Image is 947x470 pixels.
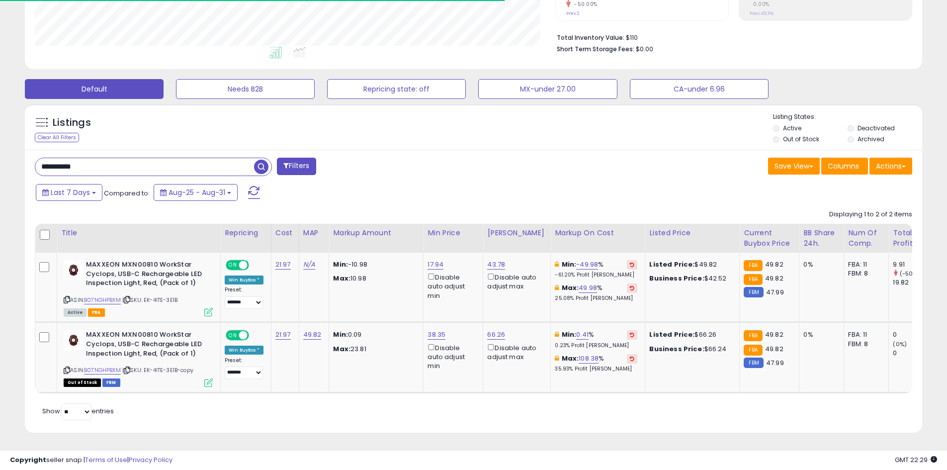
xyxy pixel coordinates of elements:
[555,330,637,349] div: %
[828,161,859,171] span: Columns
[562,354,579,363] b: Max:
[61,228,216,238] div: Title
[225,228,267,238] div: Repricing
[557,31,905,43] li: $110
[576,330,589,340] a: 0.41
[555,283,637,302] div: %
[765,330,783,339] span: 49.82
[333,260,348,269] strong: Min:
[428,330,445,340] a: 38.35
[649,344,704,354] b: Business Price:
[557,45,634,53] b: Short Term Storage Fees:
[64,260,84,280] img: 31KcyWMqpOL._SL40_.jpg
[765,344,783,354] span: 49.82
[649,345,732,354] div: $66.24
[744,260,762,271] small: FBA
[104,188,150,198] span: Compared to:
[487,272,543,291] div: Disable auto adjust max
[64,330,84,350] img: 31KcyWMqpOL._SL40_.jpg
[129,455,172,465] a: Privacy Policy
[858,135,884,143] label: Archived
[765,274,783,283] span: 49.82
[333,274,416,283] p: 10.98
[333,260,416,269] p: -10.98
[803,260,836,269] div: 0%
[744,345,762,356] small: FBA
[333,344,350,354] strong: Max:
[248,261,263,270] span: OFF
[555,342,637,349] p: 0.23% Profit [PERSON_NAME]
[893,330,933,339] div: 0
[895,455,937,465] span: 2025-09-8 22:29 GMT
[122,366,193,374] span: | SKU: EK-4ITE-3E1B-copy
[551,224,645,253] th: The percentage added to the cost of goods (COGS) that forms the calculator for Min & Max prices.
[579,354,599,364] a: 108.38
[555,295,637,302] p: 25.08% Profit [PERSON_NAME]
[744,287,763,297] small: FBM
[84,366,121,375] a: B07NGHPBXM
[275,228,295,238] div: Cost
[768,158,820,175] button: Save View
[64,378,101,387] span: All listings that are currently out of stock and unavailable for purchase on Amazon
[766,358,784,368] span: 47.99
[303,260,315,270] a: N/A
[893,228,929,249] div: Total Profit
[333,330,348,339] strong: Min:
[750,10,774,16] small: Prev: 45.11%
[848,269,881,278] div: FBM: 8
[869,158,912,175] button: Actions
[555,260,637,279] div: %
[579,283,597,293] a: 49.98
[858,124,895,132] label: Deactivated
[176,79,315,99] button: Needs B2B
[303,228,325,238] div: MAP
[649,260,732,269] div: $49.82
[744,358,763,368] small: FBM
[428,260,443,270] a: 17.94
[744,330,762,341] small: FBA
[225,346,263,355] div: Win BuyBox *
[649,274,704,283] b: Business Price:
[327,79,466,99] button: Repricing state: off
[428,228,479,238] div: Min Price
[555,228,641,238] div: Markup on Cost
[487,330,505,340] a: 66.26
[744,274,762,285] small: FBA
[102,378,120,387] span: FBM
[848,330,881,339] div: FBA: 11
[42,406,114,416] span: Show: entries
[562,283,579,292] b: Max:
[893,340,907,348] small: (0%)
[750,0,770,8] small: 0.00%
[900,270,920,278] small: (-50%)
[86,330,207,361] b: MAXXEON MXN00810 WorkStar Cyclops, USB-C Rechargeable LED Inspection Light, Red, (Pack of 1)
[649,330,732,339] div: $66.26
[848,228,884,249] div: Num of Comp.
[225,276,263,284] div: Win BuyBox *
[333,274,350,283] strong: Max:
[893,260,933,269] div: 9.91
[333,228,419,238] div: Markup Amount
[765,260,783,269] span: 49.82
[487,342,543,362] div: Disable auto adjust max
[10,456,172,465] div: seller snap | |
[783,135,819,143] label: Out of Stock
[64,260,213,315] div: ASIN:
[478,79,617,99] button: MX-under 27.00
[333,330,416,339] p: 0.09
[333,345,416,354] p: 23.81
[10,455,46,465] strong: Copyright
[487,260,505,270] a: 43.78
[649,330,694,339] b: Listed Price:
[649,260,694,269] b: Listed Price:
[227,331,239,340] span: ON
[275,260,291,270] a: 21.97
[225,286,263,309] div: Preset:
[766,287,784,297] span: 47.99
[555,354,637,373] div: %
[169,188,225,197] span: Aug-25 - Aug-31
[25,79,164,99] button: Default
[744,228,795,249] div: Current Buybox Price
[122,296,177,304] span: | SKU: EK-4ITE-3E1B
[576,260,598,270] a: -49.98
